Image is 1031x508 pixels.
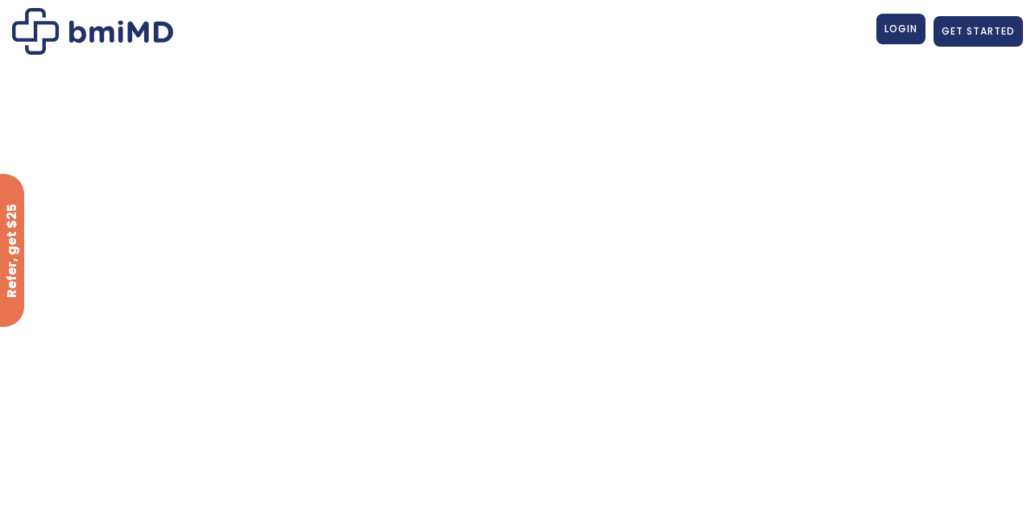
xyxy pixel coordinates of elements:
[942,24,1015,38] span: GET STARTED
[876,14,925,44] a: LOGIN
[12,8,173,55] img: Patient Messaging Portal
[934,16,1023,47] a: GET STARTED
[884,22,917,35] span: LOGIN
